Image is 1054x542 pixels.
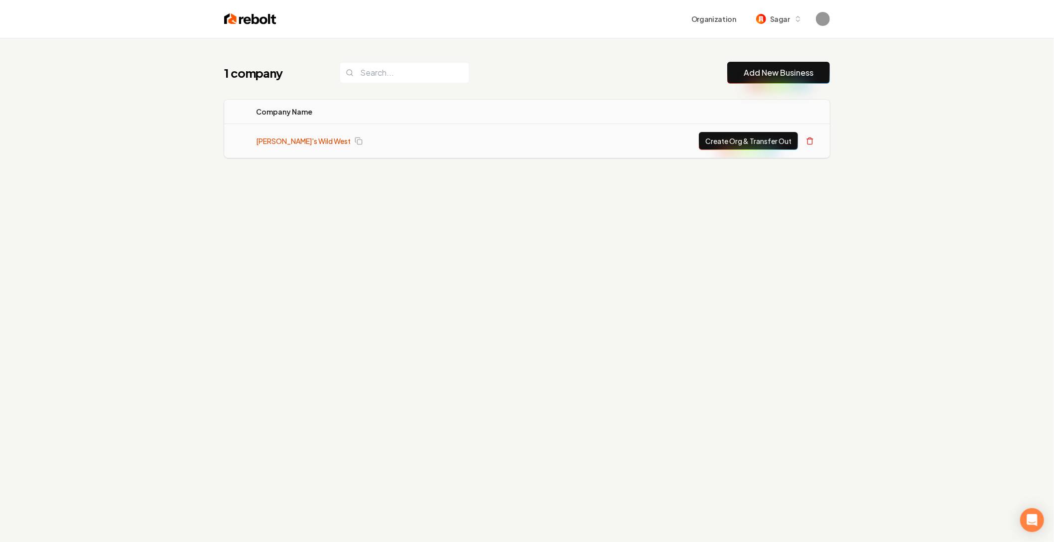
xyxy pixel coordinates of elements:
button: Organization [685,10,742,28]
a: [PERSON_NAME]'s Wild West [256,136,351,146]
div: Open Intercom Messenger [1020,508,1044,532]
img: Rebolt Logo [224,12,276,26]
th: Company Name [248,100,521,124]
a: Add New Business [744,67,813,79]
button: Create Org & Transfer Out [699,132,798,150]
img: Sagar [756,14,766,24]
button: Add New Business [727,62,830,84]
button: Open user button [816,12,830,26]
input: Search... [340,62,469,83]
h1: 1 company [224,65,320,81]
img: Sagar Soni [816,12,830,26]
span: Sagar [770,14,790,24]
